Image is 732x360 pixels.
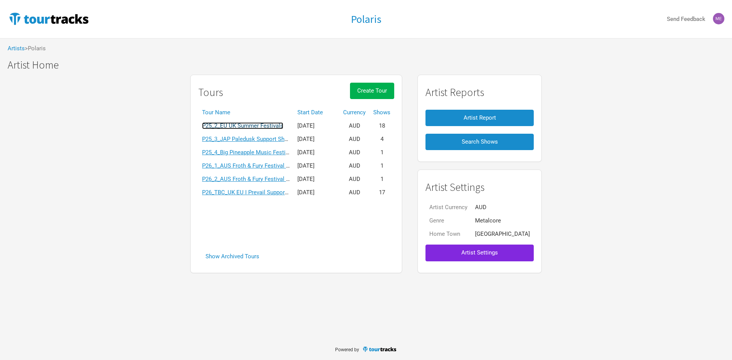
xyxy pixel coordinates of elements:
[339,159,369,173] td: AUD
[351,12,381,26] h1: Polaris
[294,106,339,119] th: Start Date
[294,159,339,173] td: [DATE]
[294,119,339,133] td: [DATE]
[425,181,534,193] h1: Artist Settings
[425,214,471,227] td: Genre
[425,245,534,261] button: Artist Settings
[713,13,724,24] img: Melanie
[8,11,90,26] img: TourTracks
[339,119,369,133] td: AUD
[425,134,534,150] button: Search Shows
[471,227,534,241] td: [GEOGRAPHIC_DATA]
[294,146,339,159] td: [DATE]
[198,86,223,98] h1: Tours
[369,119,394,133] td: 18
[202,189,300,196] a: P26_TBC_UK EU I Prevail Support Tour
[198,248,266,265] button: Show Archived Tours
[667,16,705,22] strong: Send Feedback
[294,186,339,199] td: [DATE]
[350,83,394,106] a: Create Tour
[339,146,369,159] td: AUD
[471,214,534,227] td: Metalcore
[339,173,369,186] td: AUD
[202,149,293,156] a: P25_4_Big Pineapple Music Festival
[369,106,394,119] th: Shows
[294,133,339,146] td: [DATE]
[294,173,339,186] td: [DATE]
[425,241,534,265] a: Artist Settings
[202,122,283,129] a: P25_2_EU UK Summer Festivals
[425,110,534,126] button: Artist Report
[369,173,394,186] td: 1
[461,249,498,256] span: Artist Settings
[339,106,369,119] th: Currency
[8,45,25,52] a: Artists
[471,201,534,214] td: AUD
[202,136,295,142] a: P25_3_JAP Paledusk Support Shows
[425,130,534,154] a: Search Shows
[339,133,369,146] td: AUD
[369,146,394,159] td: 1
[464,114,496,121] span: Artist Report
[339,186,369,199] td: AUD
[425,201,471,214] td: Artist Currency
[350,83,394,99] button: Create Tour
[369,133,394,146] td: 4
[25,46,46,51] span: > Polaris
[8,59,732,71] h1: Artist Home
[351,13,381,25] a: Polaris
[425,86,534,98] h1: Artist Reports
[425,106,534,130] a: Artist Report
[369,159,394,173] td: 1
[198,106,294,119] th: Tour Name
[357,87,387,94] span: Create Tour
[462,138,498,145] span: Search Shows
[362,346,397,352] img: TourTracks
[202,176,361,182] a: P26_2_AUS Froth & Fury Festival [GEOGRAPHIC_DATA] 310126
[335,347,359,352] span: Powered by
[369,186,394,199] td: 17
[425,227,471,241] td: Home Town
[202,162,361,169] a: P26_1_AUS Froth & Fury Festival [GEOGRAPHIC_DATA] 240126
